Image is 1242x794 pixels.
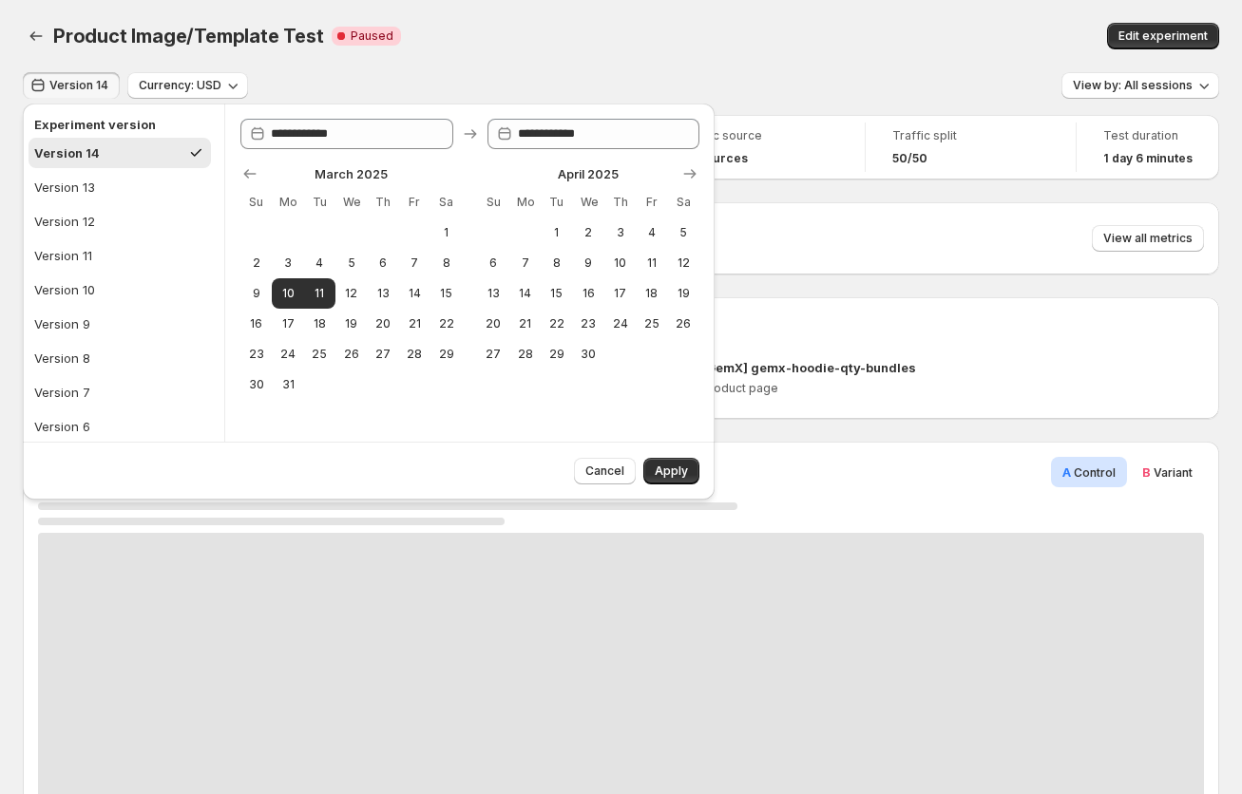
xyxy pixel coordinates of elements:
span: 8 [438,255,454,271]
div: Version 14 [34,143,100,162]
span: Version 14 [49,78,108,93]
button: Saturday March 8 2025 [430,248,462,278]
span: 6 [486,255,502,271]
th: Sunday [240,187,272,217]
button: Wednesday March 26 2025 [335,339,367,369]
button: Tuesday April 8 2025 [541,248,572,278]
span: Variant [1154,465,1193,480]
button: Sunday April 6 2025 [478,248,509,278]
span: 10 [612,255,628,271]
span: Th [612,195,628,210]
button: Monday March 24 2025 [272,339,303,369]
span: 7 [407,255,423,271]
span: 28 [407,347,423,362]
span: 23 [581,316,597,331]
a: Traffic split50/50 [892,126,1049,168]
button: Version 14 [29,138,211,168]
span: Su [486,195,502,210]
th: Friday [636,187,667,217]
button: Sunday March 23 2025 [240,339,272,369]
span: 26 [343,347,359,362]
span: 4 [312,255,328,271]
span: Fr [407,195,423,210]
span: 26 [676,316,692,331]
button: Tuesday April 1 2025 [541,217,572,248]
button: Show next month, May 2025 [677,161,703,187]
span: 13 [374,286,391,301]
button: Thursday April 3 2025 [604,217,636,248]
span: 18 [312,316,328,331]
span: 22 [548,316,564,331]
div: Version 7 [34,383,90,402]
span: 24 [279,347,296,362]
span: 27 [486,347,502,362]
th: Saturday [430,187,462,217]
span: Th [374,195,391,210]
button: Show previous month, February 2025 [237,161,263,187]
button: Friday March 28 2025 [399,339,430,369]
span: Cancel [585,463,624,479]
p: [GemX] gemx-hoodie-qty-bundles [701,358,916,377]
span: Sa [438,195,454,210]
button: Wednesday April 23 2025 [573,309,604,339]
th: Thursday [367,187,398,217]
button: Version 14 [23,72,120,99]
span: 20 [486,316,502,331]
button: Saturday March 29 2025 [430,339,462,369]
button: Monday April 21 2025 [509,309,541,339]
button: Version 9 [29,309,211,339]
button: Sunday April 27 2025 [478,339,509,369]
button: Tuesday April 15 2025 [541,278,572,309]
span: 31 [279,377,296,392]
button: Sunday March 2 2025 [240,248,272,278]
button: Monday April 14 2025 [509,278,541,309]
span: 2 [248,255,264,271]
button: Wednesday April 9 2025 [573,248,604,278]
button: Friday April 4 2025 [636,217,667,248]
th: Saturday [668,187,699,217]
span: Mo [517,195,533,210]
button: Tuesday March 18 2025 [304,309,335,339]
span: 12 [676,255,692,271]
div: Version 11 [34,246,92,265]
span: 1 [548,225,564,240]
button: Wednesday April 16 2025 [573,278,604,309]
span: 29 [438,347,454,362]
button: Thursday April 17 2025 [604,278,636,309]
th: Friday [399,187,430,217]
button: Saturday March 1 2025 [430,217,462,248]
span: B [1142,464,1151,480]
a: Test duration1 day 6 minutes [1103,126,1193,168]
button: Tuesday April 29 2025 [541,339,572,369]
span: 3 [612,225,628,240]
button: Version 8 [29,343,211,373]
button: Sunday April 13 2025 [478,278,509,309]
button: Monday March 3 2025 [272,248,303,278]
span: A [1062,464,1071,480]
th: Tuesday [541,187,572,217]
button: Thursday March 20 2025 [367,309,398,339]
span: 28 [517,347,533,362]
span: 25 [643,316,659,331]
button: Monday April 7 2025 [509,248,541,278]
span: 30 [581,347,597,362]
th: Monday [509,187,541,217]
button: Wednesday April 2 2025 [573,217,604,248]
button: Sunday April 20 2025 [478,309,509,339]
button: Thursday March 6 2025 [367,248,398,278]
button: Version 12 [29,206,211,236]
span: Sa [676,195,692,210]
span: 25 [312,347,328,362]
span: 30 [248,377,264,392]
h2: Experiment version [34,115,205,134]
div: Version 10 [34,280,95,299]
button: Version 7 [29,377,211,407]
span: Su [248,195,264,210]
span: We [581,195,597,210]
button: Monday March 17 2025 [272,309,303,339]
button: Edit experiment [1107,23,1219,49]
button: Wednesday March 12 2025 [335,278,367,309]
span: Edit experiment [1118,28,1208,44]
span: 9 [248,286,264,301]
button: Apply [643,458,699,484]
